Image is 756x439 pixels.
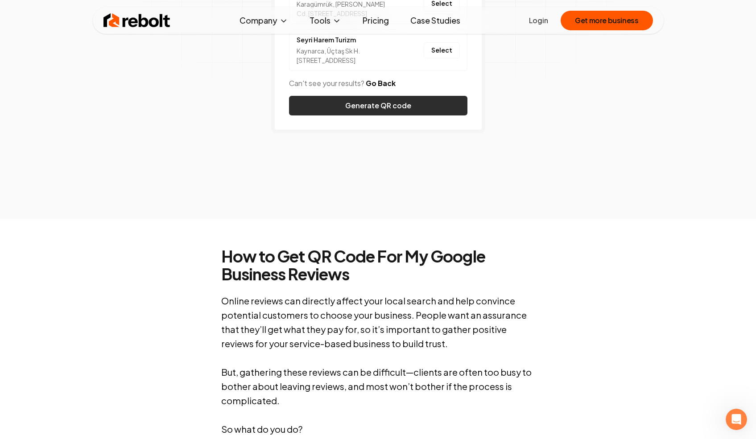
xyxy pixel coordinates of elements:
[289,78,467,89] p: Can't see your results?
[297,35,395,45] a: Seyri Harem Turizm
[302,12,348,29] button: Tools
[221,247,535,283] h2: How to Get QR Code For My Google Business Reviews
[355,12,396,29] a: Pricing
[366,78,396,89] button: Go Back
[424,42,460,58] button: Select
[403,12,467,29] a: Case Studies
[289,96,467,115] button: Generate QR code
[103,12,170,29] img: Rebolt Logo
[297,46,395,65] div: Kaynarca, Üçtaş Sk H. [STREET_ADDRESS]
[232,12,295,29] button: Company
[726,409,747,430] iframe: Intercom live chat
[529,15,548,26] a: Login
[561,11,653,30] button: Get more business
